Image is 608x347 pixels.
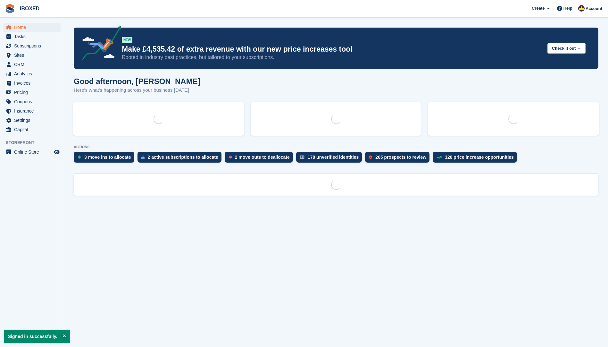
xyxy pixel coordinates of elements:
a: menu [3,97,61,106]
div: 178 unverified identities [308,155,359,160]
span: Insurance [14,106,53,115]
span: Settings [14,116,53,125]
a: Preview store [53,148,61,156]
a: menu [3,148,61,157]
span: Online Store [14,148,53,157]
p: Make £4,535.42 of extra revenue with our new price increases tool [122,45,542,54]
div: 328 price increase opportunities [445,155,514,160]
div: NEW [122,37,132,43]
div: 2 move outs to deallocate [235,155,290,160]
span: Analytics [14,69,53,78]
span: Home [14,23,53,32]
span: Capital [14,125,53,134]
a: menu [3,116,61,125]
img: move_outs_to_deallocate_icon-f764333ba52eb49d3ac5e1228854f67142a1ed5810a6f6cc68b1a99e826820c5.svg [229,155,232,159]
h1: Good afternoon, [PERSON_NAME] [74,77,200,86]
img: Katie Brown [578,5,585,12]
p: Signed in successfully. [4,330,70,343]
a: menu [3,23,61,32]
a: menu [3,41,61,50]
button: Check it out → [547,43,586,54]
span: Create [532,5,545,12]
a: menu [3,106,61,115]
img: stora-icon-8386f47178a22dfd0bd8f6a31ec36ba5ce8667c1dd55bd0f319d3a0aa187defe.svg [5,4,15,13]
a: menu [3,32,61,41]
img: prospect-51fa495bee0391a8d652442698ab0144808aea92771e9ea1ae160a38d050c398.svg [369,155,372,159]
div: 3 move ins to allocate [84,155,131,160]
a: menu [3,125,61,134]
span: Pricing [14,88,53,97]
img: verify_identity-adf6edd0f0f0b5bbfe63781bf79b02c33cf7c696d77639b501bdc392416b5a36.svg [300,155,304,159]
span: Tasks [14,32,53,41]
a: 2 active subscriptions to allocate [137,152,225,166]
a: iBOXED [17,3,42,14]
a: 3 move ins to allocate [74,152,137,166]
a: menu [3,79,61,88]
p: Here's what's happening across your business [DATE] [74,87,200,94]
a: menu [3,51,61,60]
a: menu [3,60,61,69]
a: 2 move outs to deallocate [225,152,296,166]
p: Rooted in industry best practices, but tailored to your subscriptions. [122,54,542,61]
span: Storefront [6,140,64,146]
div: 2 active subscriptions to allocate [148,155,218,160]
span: Account [586,5,602,12]
img: price-adjustments-announcement-icon-8257ccfd72463d97f412b2fc003d46551f7dbcb40ab6d574587a9cd5c0d94... [77,26,121,63]
a: menu [3,69,61,78]
span: Invoices [14,79,53,88]
span: Coupons [14,97,53,106]
a: 178 unverified identities [296,152,365,166]
span: CRM [14,60,53,69]
a: 265 prospects to review [365,152,433,166]
a: 328 price increase opportunities [433,152,520,166]
p: ACTIONS [74,145,598,149]
span: Sites [14,51,53,60]
img: price_increase_opportunities-93ffe204e8149a01c8c9dc8f82e8f89637d9d84a8eef4429ea346261dce0b2c0.svg [437,156,442,159]
div: 265 prospects to review [375,155,426,160]
img: move_ins_to_allocate_icon-fdf77a2bb77ea45bf5b3d319d69a93e2d87916cf1d5bf7949dd705db3b84f3ca.svg [78,155,81,159]
img: active_subscription_to_allocate_icon-d502201f5373d7db506a760aba3b589e785aa758c864c3986d89f69b8ff3... [141,155,145,159]
span: Help [563,5,572,12]
a: menu [3,88,61,97]
span: Subscriptions [14,41,53,50]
